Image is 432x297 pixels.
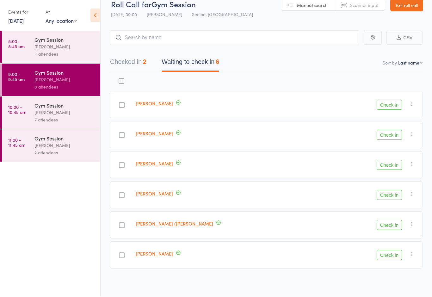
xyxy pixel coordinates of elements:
[398,60,419,66] div: Last name
[136,220,213,227] a: [PERSON_NAME] ([PERSON_NAME]
[192,11,253,18] span: Seniors [GEOGRAPHIC_DATA]
[383,60,397,66] label: Sort by
[34,102,95,109] div: Gym Session
[34,76,95,84] div: [PERSON_NAME]
[8,7,39,17] div: Events for
[136,160,173,167] a: [PERSON_NAME]
[2,130,100,162] a: 11:00 -11:45 amGym Session[PERSON_NAME]2 attendees
[111,11,137,18] span: [DATE] 09:00
[2,64,100,96] a: 9:00 -9:45 amGym Session[PERSON_NAME]8 attendees
[350,2,379,9] span: Scanner input
[8,72,25,82] time: 9:00 - 9:45 am
[34,135,95,142] div: Gym Session
[297,2,328,9] span: Manual search
[34,84,95,91] div: 8 attendees
[46,17,77,24] div: Any location
[136,100,173,107] a: [PERSON_NAME]
[34,51,95,58] div: 4 attendees
[143,59,146,65] div: 2
[377,250,402,260] button: Check in
[34,149,95,157] div: 2 attendees
[34,142,95,149] div: [PERSON_NAME]
[8,105,26,115] time: 10:00 - 10:45 am
[34,109,95,116] div: [PERSON_NAME]
[34,69,95,76] div: Gym Session
[34,36,95,43] div: Gym Session
[110,31,359,45] input: Search by name
[377,130,402,140] button: Check in
[8,39,25,49] time: 8:00 - 8:45 am
[2,31,100,63] a: 8:00 -8:45 amGym Session[PERSON_NAME]4 attendees
[34,43,95,51] div: [PERSON_NAME]
[110,55,146,72] button: Checked in2
[386,31,423,45] button: CSV
[136,190,173,197] a: [PERSON_NAME]
[216,59,219,65] div: 6
[2,97,100,129] a: 10:00 -10:45 amGym Session[PERSON_NAME]7 attendees
[162,55,219,72] button: Waiting to check in6
[136,130,173,137] a: [PERSON_NAME]
[377,100,402,110] button: Check in
[46,7,77,17] div: At
[136,251,173,257] a: [PERSON_NAME]
[147,11,182,18] span: [PERSON_NAME]
[377,220,402,230] button: Check in
[8,17,24,24] a: [DATE]
[8,138,25,148] time: 11:00 - 11:45 am
[377,190,402,200] button: Check in
[34,116,95,124] div: 7 attendees
[377,160,402,170] button: Check in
